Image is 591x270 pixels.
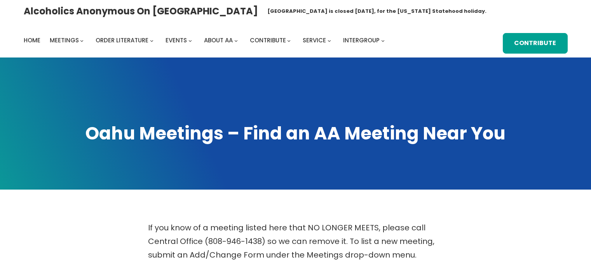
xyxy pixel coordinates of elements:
button: Order Literature submenu [150,39,153,42]
h1: Oahu Meetings – Find an AA Meeting Near You [24,121,568,145]
a: Contribute [503,33,567,54]
span: Order Literature [96,36,148,44]
a: Events [166,35,187,46]
h1: [GEOGRAPHIC_DATA] is closed [DATE], for the [US_STATE] Statehood holiday. [267,7,486,15]
button: Events submenu [188,39,192,42]
a: Contribute [250,35,286,46]
span: Home [24,36,40,44]
span: Service [303,36,326,44]
span: Intergroup [343,36,380,44]
span: About AA [204,36,233,44]
a: Intergroup [343,35,380,46]
a: Alcoholics Anonymous on [GEOGRAPHIC_DATA] [24,3,258,19]
a: Meetings [50,35,79,46]
a: Service [303,35,326,46]
span: Contribute [250,36,286,44]
a: About AA [204,35,233,46]
p: If you know of a meeting listed here that NO LONGER MEETS, please call Central Office (808-946-14... [148,221,443,262]
span: Meetings [50,36,79,44]
button: About AA submenu [234,39,238,42]
span: Events [166,36,187,44]
button: Meetings submenu [80,39,84,42]
a: Home [24,35,40,46]
button: Intergroup submenu [381,39,385,42]
button: Contribute submenu [287,39,291,42]
button: Service submenu [328,39,331,42]
nav: Intergroup [24,35,387,46]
